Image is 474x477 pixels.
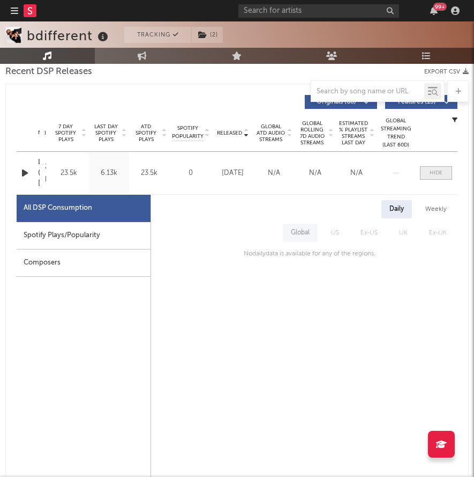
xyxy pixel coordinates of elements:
div: Spotify Plays/Popularity [17,222,151,249]
span: Recent DSP Releases [5,65,92,78]
span: Global ATD Audio Streams [256,123,285,143]
span: Global Rolling 7D Audio Streams [297,120,327,146]
div: All DSP Consumption [24,202,92,215]
button: Export CSV [424,69,469,75]
a: LMDS (feat. [GEOGRAPHIC_DATA]) [38,157,40,189]
span: ( 2 ) [191,27,223,43]
div: Weekly [417,200,455,218]
div: Daily [381,200,412,218]
div: Global Streaming Trend (Last 60D) [380,117,412,149]
span: Originals ( 68 ) [312,99,361,105]
div: 6.13k [92,168,126,179]
span: Estimated % Playlist Streams Last Day [338,120,368,146]
div: bdifferent [27,27,111,45]
div: 23.5k [51,168,86,179]
div: [DATE] [215,168,251,179]
div: 23.5k [132,168,167,179]
button: Features(13) [385,95,457,109]
button: Tracking [124,27,191,43]
input: Search for artists [238,4,399,18]
div: Name [38,129,40,137]
div: 99 + [433,3,447,11]
button: Originals(68) [305,95,377,109]
div: All DSP Consumption [17,195,151,222]
span: ATD Spotify Plays [132,123,160,143]
span: Released [217,130,242,136]
div: N/A [338,168,374,179]
div: Composers [17,249,151,277]
span: Last Day Spotify Plays [92,123,120,143]
div: No daily data is available for any of the regions. [233,247,375,260]
span: 7 Day Spotify Plays [51,123,80,143]
input: Search by song name or URL [311,87,424,96]
div: 2025 bdifferent [45,160,46,186]
div: 0 [172,168,209,179]
button: (2) [192,27,223,43]
span: Spotify Popularity [172,124,204,141]
div: N/A [297,168,333,179]
span: Features ( 13 ) [392,99,441,105]
div: N/A [256,168,292,179]
button: 99+ [430,6,438,15]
